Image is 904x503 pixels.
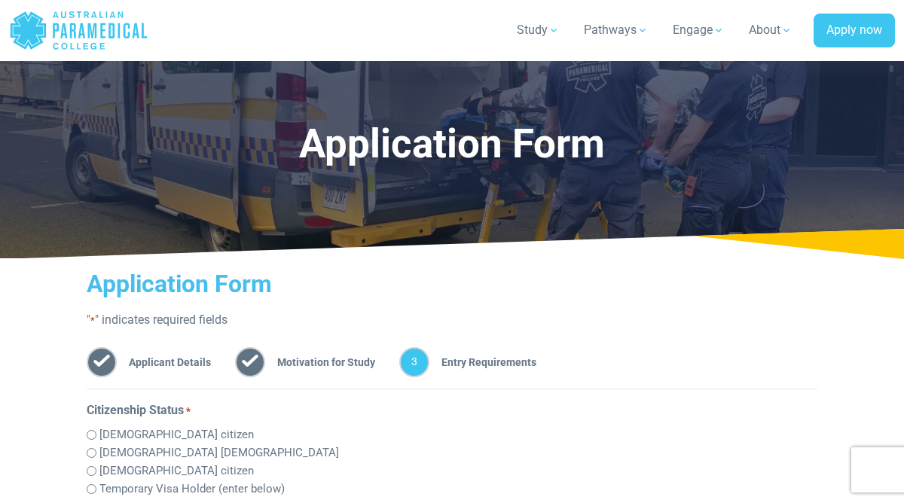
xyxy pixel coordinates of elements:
[508,9,569,51] a: Study
[120,120,784,168] h1: Application Form
[740,9,802,51] a: About
[99,480,285,498] label: Temporary Visa Holder (enter below)
[664,9,734,51] a: Engage
[99,426,254,444] label: [DEMOGRAPHIC_DATA] citizen
[99,444,339,462] label: [DEMOGRAPHIC_DATA] [DEMOGRAPHIC_DATA]
[399,347,429,377] span: 3
[235,347,265,377] span: 2
[87,401,817,419] legend: Citizenship Status
[117,347,211,377] span: Applicant Details
[814,14,895,48] a: Apply now
[87,270,817,298] h2: Application Form
[9,6,148,55] a: Australian Paramedical College
[265,347,375,377] span: Motivation for Study
[575,9,658,51] a: Pathways
[99,462,254,480] label: [DEMOGRAPHIC_DATA] citizen
[87,311,817,329] p: " " indicates required fields
[87,347,117,377] span: 1
[429,347,536,377] span: Entry Requirements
